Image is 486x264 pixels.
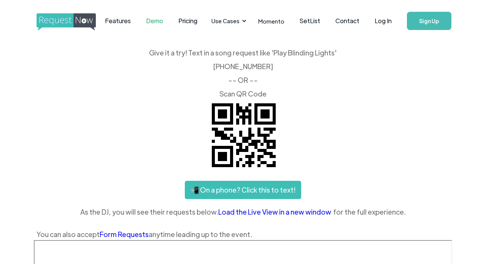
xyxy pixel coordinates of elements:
[171,9,205,33] a: Pricing
[37,49,449,97] div: Give it a try! Text in a song request like 'Play Blinding Lights' ‍ [PHONE_NUMBER] -- OR -- ‍ Sca...
[97,9,138,33] a: Features
[407,12,451,30] a: Sign Up
[37,229,449,240] div: You can also accept anytime leading up to the event.
[37,206,449,218] div: As the DJ, you will see their requests below. for the full experience.
[367,8,399,34] a: Log In
[207,9,249,33] div: Use Cases
[211,17,240,25] div: Use Cases
[292,9,328,33] a: SetList
[206,97,282,173] img: QR code
[37,13,78,28] a: home
[328,9,367,33] a: Contact
[185,181,301,199] a: 📲 On a phone? Click this to text!
[251,10,292,32] a: Momento
[37,13,110,31] img: requestnow logo
[138,9,171,33] a: Demo
[100,230,149,239] a: Form Requests
[218,206,333,218] a: Load the Live View in a new window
